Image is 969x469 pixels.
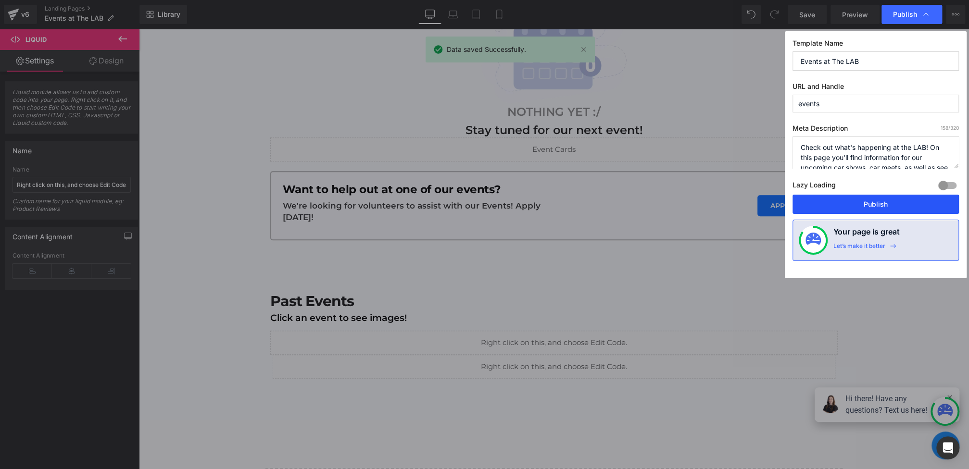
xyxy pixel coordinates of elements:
div: Let’s make it better [833,242,885,255]
h1: Want to help out at one of our events? [144,155,415,167]
label: Meta Description [793,124,959,136]
a: APPLY NOW [618,166,686,187]
img: onboarding-status.svg [805,233,821,248]
span: Publish [893,10,917,19]
div: Open Intercom Messenger [936,436,959,459]
button: Publish [793,195,959,214]
h1: NOTHING YET :/ [131,76,699,90]
span: 158 [941,125,948,131]
label: URL and Handle [793,82,959,95]
p: We're looking for volunteers to assist with our Events! Apply [DATE]! [144,172,415,195]
p: Click an event to see images! [131,282,699,297]
span: APPLY NOW [631,173,674,180]
span: /320 [941,125,959,131]
h1: Stay tuned for our next event! [131,95,699,109]
h4: Your page is great [833,226,900,242]
label: Lazy Loading [793,179,836,195]
label: Template Name [793,39,959,51]
h1: Past Events [131,263,699,282]
textarea: Check out what's happening at the LAB! On this page you'll find information for our upcoming car ... [793,136,959,169]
